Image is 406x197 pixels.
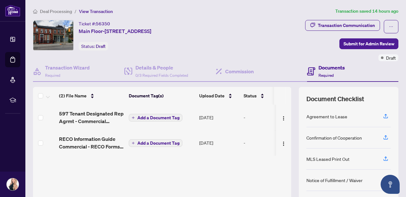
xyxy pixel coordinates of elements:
button: Open asap [381,175,400,194]
img: logo [5,5,20,16]
h4: Documents [318,64,345,71]
button: Add a Document Tag [129,114,182,121]
span: 56350 [96,21,110,27]
div: Ticket #: [79,20,110,27]
button: Logo [278,138,289,148]
th: (2) File Name [56,87,126,105]
span: Status [244,92,257,99]
div: Notice of Fulfillment / Waiver [306,177,363,184]
h4: Transaction Wizard [45,64,90,71]
span: RECO Information Guide Commercial - RECO Forms - PropTx-OREA_[DATE] 00_04_24.pdf [59,135,124,150]
span: Upload Date [199,92,225,99]
td: [DATE] [197,105,241,130]
span: Draft [386,54,396,61]
h4: Details & People [135,64,188,71]
span: home [33,9,37,14]
span: Add a Document Tag [137,115,180,120]
span: 0/3 Required Fields Completed [135,73,188,78]
button: Transaction Communication [305,20,380,31]
article: Transaction saved 14 hours ago [335,8,398,15]
span: plus [132,141,135,145]
span: Required [318,73,334,78]
button: Submit for Admin Review [339,38,398,49]
h4: Commission [225,68,254,75]
span: (2) File Name [59,92,87,99]
span: Required [45,73,60,78]
span: Deal Processing [40,9,72,14]
th: Upload Date [197,87,241,105]
td: [DATE] [197,130,241,155]
span: Draft [96,43,106,49]
span: Document Checklist [306,95,364,103]
div: Agreement to Lease [306,113,347,120]
span: plus [132,116,135,119]
div: MLS Leased Print Out [306,155,350,162]
img: Profile Icon [7,178,19,190]
img: IMG-C12294826_1.jpg [33,20,73,50]
img: Logo [281,116,286,121]
div: Status: [79,42,108,50]
span: View Transaction [79,9,113,14]
button: Logo [278,112,289,122]
th: Document Tag(s) [126,87,197,105]
span: Submit for Admin Review [344,39,394,49]
li: / [75,8,76,15]
span: Add a Document Tag [137,141,180,145]
div: - [244,139,292,146]
img: Logo [281,141,286,146]
th: Status [241,87,295,105]
span: Main Floor-[STREET_ADDRESS] [79,27,151,35]
button: Add a Document Tag [129,139,182,147]
div: - [244,114,292,121]
span: 597 Tenant Designated Rep Agrmt - Commercial Mandate for Lease - PropTx-[PERSON_NAME] TRREB_CLAR_... [59,110,124,125]
span: ellipsis [389,24,393,29]
div: Transaction Communication [318,20,375,30]
div: Confirmation of Cooperation [306,134,362,141]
